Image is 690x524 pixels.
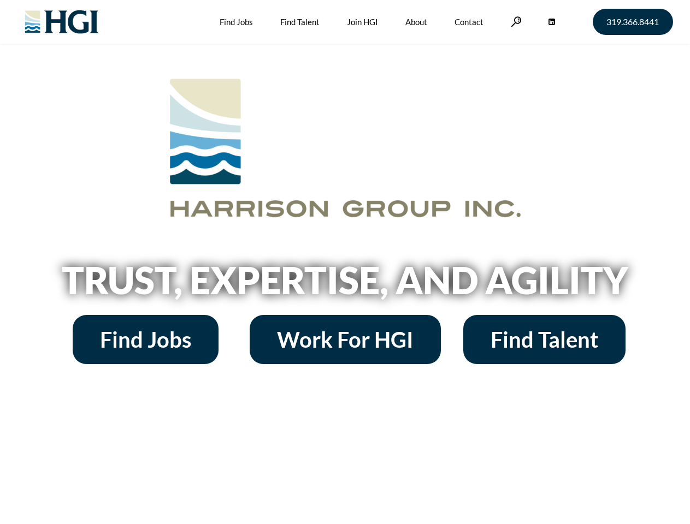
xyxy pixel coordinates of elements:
a: Find Talent [463,315,626,364]
span: Find Talent [491,329,598,350]
h2: Trust, Expertise, and Agility [34,261,657,299]
a: 319.366.8441 [593,9,673,35]
span: Work For HGI [277,329,414,350]
a: Find Jobs [73,315,219,364]
span: 319.366.8441 [606,17,659,26]
span: Find Jobs [100,329,191,350]
a: Search [511,16,522,27]
a: Work For HGI [250,315,441,364]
